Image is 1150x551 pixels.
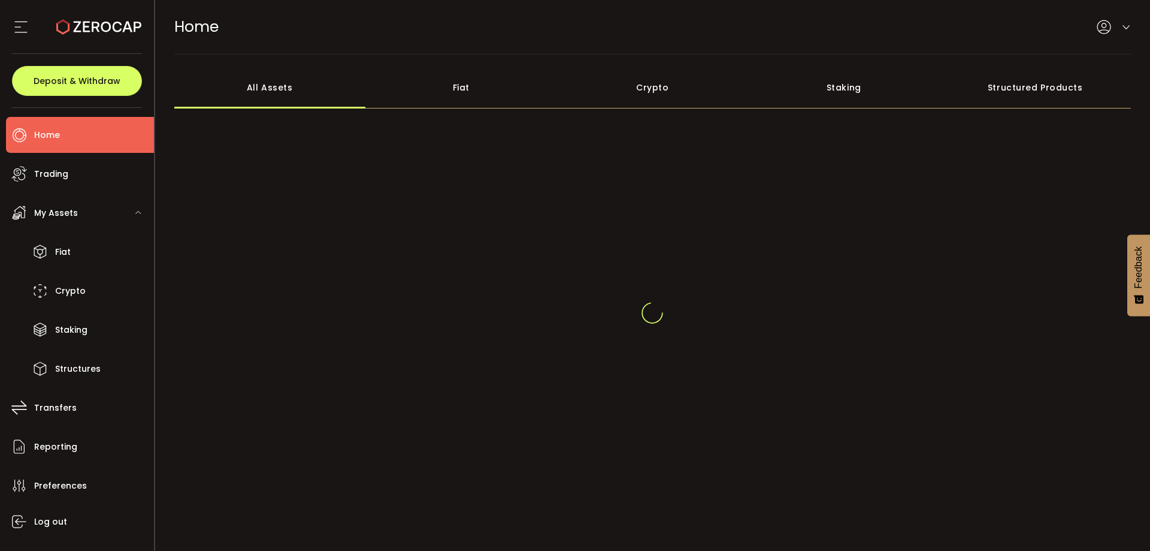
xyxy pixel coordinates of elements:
span: Feedback [1133,246,1144,288]
div: Staking [748,67,940,109]
span: Trading [34,165,68,183]
button: Feedback - Show survey [1127,234,1150,316]
div: Crypto [557,67,749,109]
span: Crypto [55,282,86,300]
button: Deposit & Withdraw [12,66,142,96]
div: Fiat [365,67,557,109]
span: Deposit & Withdraw [34,77,120,85]
div: All Assets [174,67,366,109]
span: Staking [55,321,87,339]
div: Structured Products [940,67,1131,109]
span: Home [34,127,60,144]
span: Transfers [34,399,77,417]
span: My Assets [34,204,78,222]
span: Structures [55,360,101,378]
span: Fiat [55,243,71,261]
span: Reporting [34,438,77,456]
span: Preferences [34,477,87,495]
span: Log out [34,513,67,531]
span: Home [174,16,219,37]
